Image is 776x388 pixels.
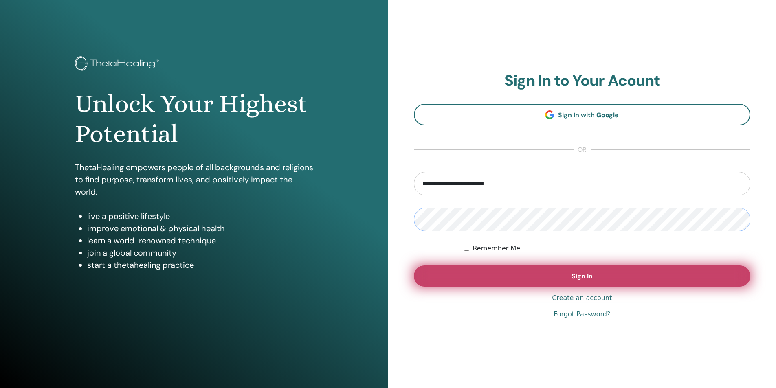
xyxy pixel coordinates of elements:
[554,309,610,319] a: Forgot Password?
[414,72,751,90] h2: Sign In to Your Acount
[87,247,313,259] li: join a global community
[414,265,751,287] button: Sign In
[87,210,313,222] li: live a positive lifestyle
[464,243,750,253] div: Keep me authenticated indefinitely or until I manually logout
[87,259,313,271] li: start a thetahealing practice
[75,161,313,198] p: ThetaHealing empowers people of all backgrounds and religions to find purpose, transform lives, a...
[473,243,520,253] label: Remember Me
[87,235,313,247] li: learn a world-renowned technique
[574,145,591,155] span: or
[552,293,612,303] a: Create an account
[414,104,751,125] a: Sign In with Google
[75,89,313,149] h1: Unlock Your Highest Potential
[572,272,593,281] span: Sign In
[87,222,313,235] li: improve emotional & physical health
[558,111,619,119] span: Sign In with Google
